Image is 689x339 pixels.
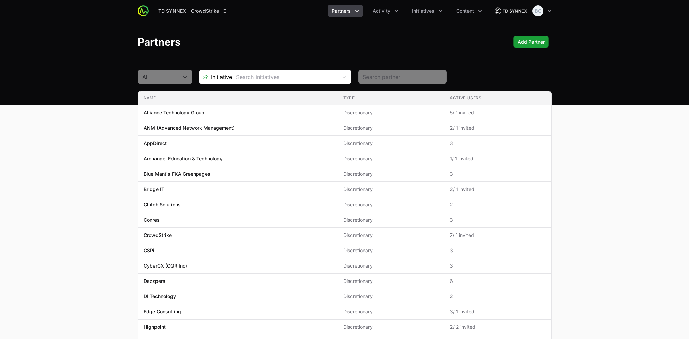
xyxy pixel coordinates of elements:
span: Content [456,7,474,14]
span: Discretionary [343,232,439,239]
p: Bridge IT [144,186,164,193]
p: CSPi [144,247,154,254]
p: Dazzpers [144,278,165,285]
span: Discretionary [343,308,439,315]
span: Add Partner [518,38,545,46]
span: 1 / 1 invited [450,155,545,162]
p: AppDirect [144,140,167,147]
div: All [142,73,178,81]
span: Discretionary [343,247,439,254]
th: Type [338,91,444,105]
span: Activity [373,7,390,14]
p: ANM (Advanced Network Management) [144,125,235,131]
th: Name [138,91,338,105]
span: 3 [450,140,545,147]
button: Add Partner [513,36,549,48]
span: Discretionary [343,216,439,223]
span: Discretionary [343,171,439,177]
span: 2 [450,293,545,300]
div: Initiatives menu [408,5,447,17]
span: Discretionary [343,293,439,300]
img: TD SYNNEX [494,4,527,18]
span: Discretionary [343,155,439,162]
div: Main navigation [149,5,486,17]
button: All [138,70,192,84]
p: CyberCX (CQR Inc) [144,262,187,269]
input: Search initiatives [232,70,338,84]
p: CrowdStrike [144,232,172,239]
h1: Partners [138,36,181,48]
p: Clutch Solutions [144,201,181,208]
span: Initiative [199,73,232,81]
span: Initiatives [412,7,434,14]
span: 7 / 1 invited [450,232,545,239]
span: Discretionary [343,109,439,116]
p: Blue Mantis FKA Greenpages [144,171,210,177]
span: 3 [450,216,545,223]
button: Activity [368,5,403,17]
button: Content [452,5,486,17]
span: Discretionary [343,140,439,147]
span: 2 [450,201,545,208]
span: Discretionary [343,186,439,193]
button: Initiatives [408,5,447,17]
span: 2 / 2 invited [450,324,545,330]
span: 3 [450,247,545,254]
span: 2 / 1 invited [450,186,545,193]
p: Edge Consulting [144,308,181,315]
p: Alliance Technology Group [144,109,204,116]
button: TD SYNNEX - CrowdStrike [154,5,232,17]
p: DI Technology [144,293,176,300]
span: Partners [332,7,351,14]
span: Discretionary [343,324,439,330]
div: Activity menu [368,5,403,17]
div: Supplier switch menu [154,5,232,17]
p: Highpoint [144,324,166,330]
span: Discretionary [343,262,439,269]
span: Discretionary [343,201,439,208]
th: Active Users [444,91,551,105]
div: Partners menu [328,5,363,17]
input: Search partner [363,73,442,81]
p: Archangel Education & Technology [144,155,223,162]
div: Content menu [452,5,486,17]
img: ActivitySource [138,5,149,16]
button: Partners [328,5,363,17]
span: 2 / 1 invited [450,125,545,131]
div: Open [338,70,351,84]
div: Primary actions [513,36,549,48]
img: Bethany Crossley [532,5,543,16]
span: 3 [450,262,545,269]
span: 5 / 1 invited [450,109,545,116]
span: Discretionary [343,278,439,285]
span: Discretionary [343,125,439,131]
p: Conres [144,216,160,223]
span: 3 [450,171,545,177]
span: 6 [450,278,545,285]
span: 3 / 1 invited [450,308,545,315]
